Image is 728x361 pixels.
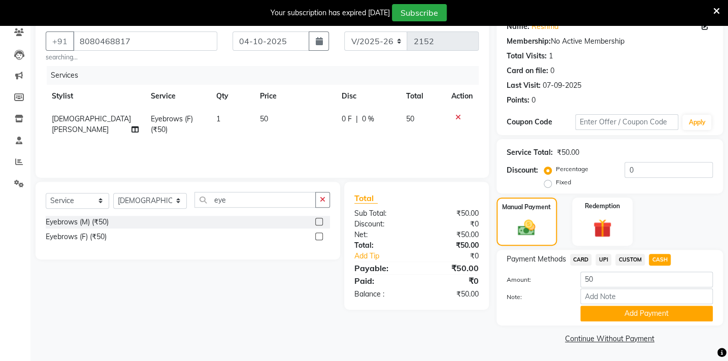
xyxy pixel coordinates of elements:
div: ₹0 [416,219,486,229]
div: ₹50.00 [416,229,486,240]
div: Last Visit: [507,80,541,91]
label: Amount: [499,275,573,284]
span: Payment Methods [507,254,566,265]
div: Paid: [347,275,416,287]
input: Search or Scan [194,192,316,208]
th: Action [445,85,479,108]
span: 50 [260,114,268,123]
button: Add Payment [580,306,713,321]
span: CUSTOM [615,254,645,266]
span: 50 [406,114,414,123]
div: Card on file: [507,65,548,76]
input: Add Note [580,288,713,304]
div: Your subscription has expired [DATE] [271,8,390,18]
div: ₹0 [416,275,486,287]
div: 1 [549,51,553,61]
span: | [356,114,358,124]
div: Name: [507,21,530,32]
div: 0 [532,95,536,106]
label: Fixed [556,178,571,187]
th: Qty [210,85,254,108]
div: Coupon Code [507,117,575,127]
input: Enter Offer / Coupon Code [575,114,678,130]
span: 0 F [342,114,352,124]
input: Search by Name/Mobile/Email/Code [73,31,217,51]
a: Reshma [532,21,558,32]
label: Manual Payment [502,203,551,212]
div: Eyebrows (F) (₹50) [46,232,107,242]
span: Eyebrows (F) (₹50) [151,114,193,134]
a: Add Tip [347,251,428,261]
div: 07-09-2025 [543,80,581,91]
span: CASH [649,254,671,266]
div: Total: [347,240,416,251]
span: 0 % [362,114,374,124]
div: Membership: [507,36,551,47]
span: UPI [595,254,611,266]
div: Total Visits: [507,51,547,61]
div: 0 [550,65,554,76]
div: Points: [507,95,530,106]
th: Stylist [46,85,145,108]
small: searching... [46,53,217,62]
div: Discount: [507,165,538,176]
button: +91 [46,31,74,51]
div: No Active Membership [507,36,713,47]
div: ₹50.00 [416,240,486,251]
th: Total [400,85,445,108]
div: Payable: [347,262,416,274]
th: Price [254,85,336,108]
label: Note: [499,292,573,302]
div: Eyebrows (M) (₹50) [46,217,109,227]
span: [DEMOGRAPHIC_DATA][PERSON_NAME] [52,114,131,134]
div: Services [47,66,486,85]
div: ₹50.00 [416,262,486,274]
img: _gift.svg [587,217,617,240]
a: Continue Without Payment [499,334,721,344]
span: CARD [570,254,592,266]
span: 1 [216,114,220,123]
th: Disc [336,85,400,108]
div: Net: [347,229,416,240]
div: Discount: [347,219,416,229]
div: ₹50.00 [557,147,579,158]
div: Balance : [347,289,416,300]
th: Service [145,85,210,108]
div: ₹0 [428,251,486,261]
label: Redemption [585,202,620,211]
input: Amount [580,272,713,287]
div: Sub Total: [347,208,416,219]
button: Apply [682,115,711,130]
img: _cash.svg [512,218,541,238]
label: Percentage [556,165,588,174]
button: Subscribe [392,4,447,21]
div: ₹50.00 [416,208,486,219]
div: Service Total: [507,147,553,158]
span: Total [354,193,378,204]
div: ₹50.00 [416,289,486,300]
